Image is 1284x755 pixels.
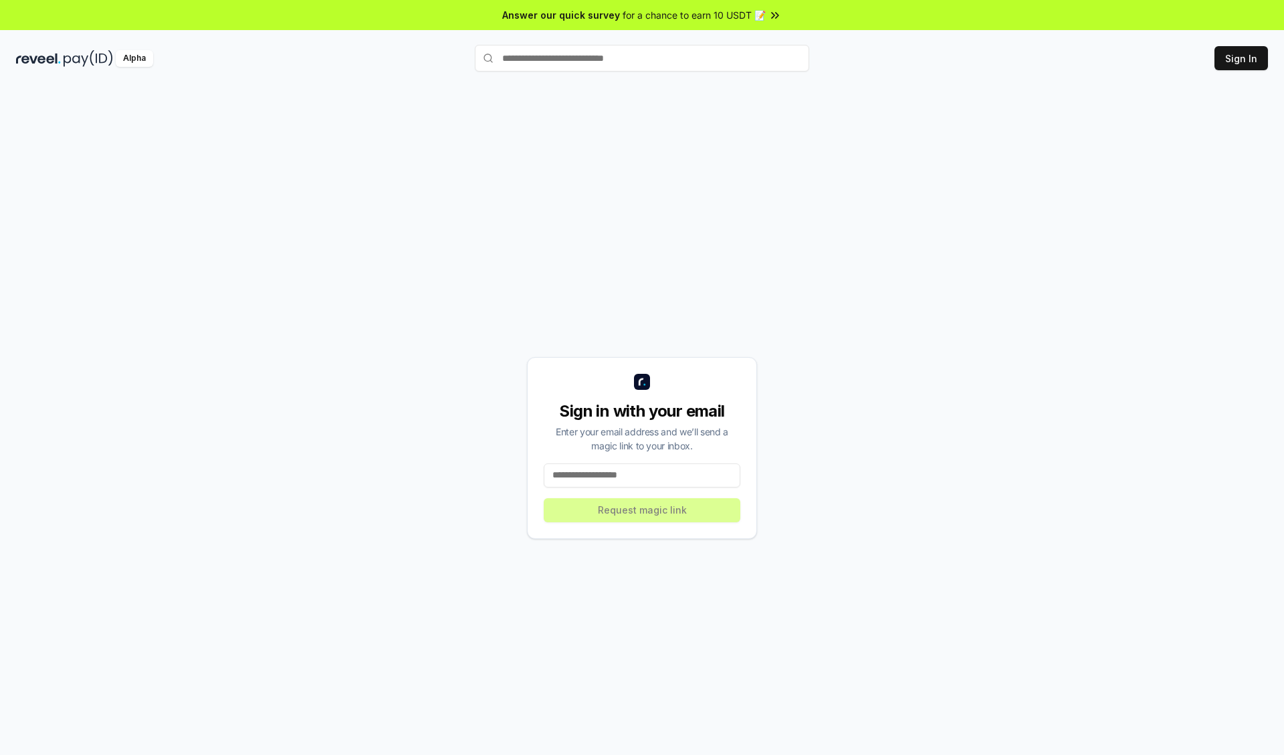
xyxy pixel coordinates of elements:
button: Sign In [1214,46,1268,70]
img: logo_small [634,374,650,390]
div: Alpha [116,50,153,67]
img: pay_id [64,50,113,67]
div: Enter your email address and we’ll send a magic link to your inbox. [544,425,740,453]
span: Answer our quick survey [502,8,620,22]
div: Sign in with your email [544,401,740,422]
img: reveel_dark [16,50,61,67]
span: for a chance to earn 10 USDT 📝 [623,8,766,22]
